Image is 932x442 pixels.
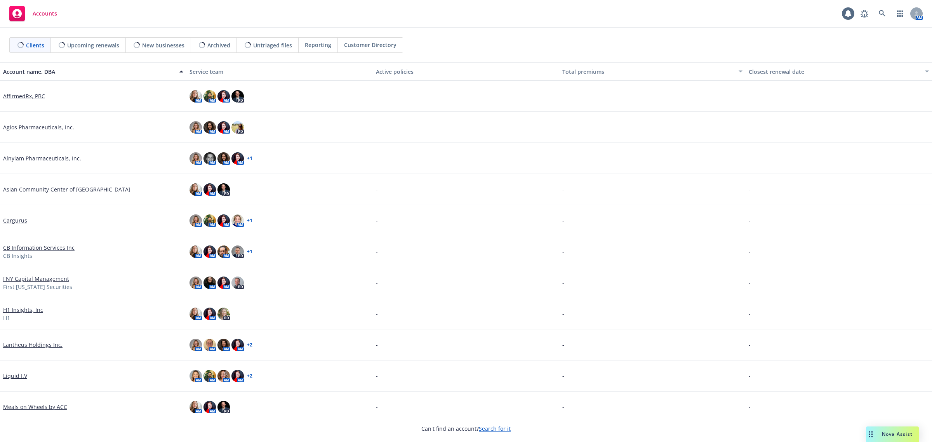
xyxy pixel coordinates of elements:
img: photo [231,121,244,134]
img: photo [190,183,202,196]
img: photo [203,401,216,413]
span: - [749,123,751,131]
span: H1 [3,314,10,322]
a: Alnylam Pharmaceuticals, Inc. [3,154,81,162]
img: photo [231,214,244,227]
span: CB Insights [3,252,32,260]
button: Active policies [373,62,559,81]
span: Accounts [33,10,57,17]
span: - [376,154,378,162]
span: - [376,372,378,380]
span: - [749,341,751,349]
span: Upcoming renewals [67,41,119,49]
span: - [749,154,751,162]
img: photo [203,214,216,227]
span: Archived [207,41,230,49]
img: photo [190,121,202,134]
img: photo [217,245,230,258]
span: - [562,341,564,349]
span: - [749,92,751,100]
span: - [376,185,378,193]
div: Service team [190,68,370,76]
span: First [US_STATE] Securities [3,283,72,291]
span: Untriaged files [253,41,292,49]
span: - [749,278,751,287]
span: - [749,247,751,256]
img: photo [217,90,230,103]
span: - [376,247,378,256]
img: photo [190,339,202,351]
img: photo [190,214,202,227]
img: photo [190,370,202,382]
a: + 1 [247,249,252,254]
a: Meals on Wheels by ACC [3,403,67,411]
img: photo [217,183,230,196]
img: photo [203,90,216,103]
img: photo [203,245,216,258]
img: photo [203,121,216,134]
div: Closest renewal date [749,68,920,76]
span: Clients [26,41,44,49]
button: Total premiums [559,62,746,81]
button: Closest renewal date [746,62,932,81]
button: Nova Assist [866,426,919,442]
img: photo [190,308,202,320]
a: Switch app [892,6,908,21]
img: photo [231,277,244,289]
span: Can't find an account? [421,425,511,433]
button: Service team [186,62,373,81]
a: Agios Pharmaceuticals, Inc. [3,123,74,131]
img: photo [203,370,216,382]
span: - [562,123,564,131]
div: Drag to move [866,426,876,442]
div: Total premiums [562,68,734,76]
img: photo [231,245,244,258]
img: photo [190,277,202,289]
span: - [376,278,378,287]
span: - [749,185,751,193]
img: photo [217,308,230,320]
span: Nova Assist [882,431,913,437]
span: - [749,403,751,411]
span: - [376,92,378,100]
span: - [749,216,751,224]
img: photo [217,401,230,413]
span: - [749,310,751,318]
a: + 1 [247,218,252,223]
span: - [562,403,564,411]
img: photo [190,152,202,165]
a: Lantheus Holdings Inc. [3,341,63,349]
span: Customer Directory [344,41,396,49]
img: photo [190,401,202,413]
img: photo [203,183,216,196]
span: - [562,185,564,193]
img: photo [217,152,230,165]
a: Liquid I.V [3,372,27,380]
a: + 2 [247,343,252,347]
span: New businesses [142,41,184,49]
img: photo [190,245,202,258]
a: Accounts [6,3,60,24]
span: - [562,310,564,318]
div: Account name, DBA [3,68,175,76]
a: H1 Insights, Inc [3,306,43,314]
img: photo [231,90,244,103]
a: AffirmedRx, PBC [3,92,45,100]
a: + 1 [247,156,252,161]
img: photo [217,370,230,382]
img: photo [217,121,230,134]
a: Cargurus [3,216,27,224]
span: - [376,216,378,224]
span: - [562,372,564,380]
a: Search for it [479,425,511,432]
span: - [376,123,378,131]
span: - [749,372,751,380]
span: Reporting [305,41,331,49]
a: + 2 [247,374,252,378]
span: - [562,92,564,100]
a: Report a Bug [857,6,872,21]
img: photo [217,214,230,227]
a: FNY Capital Management [3,275,69,283]
span: - [562,278,564,287]
a: Search [875,6,890,21]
